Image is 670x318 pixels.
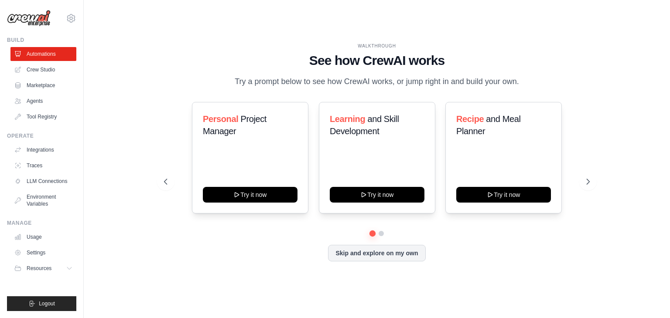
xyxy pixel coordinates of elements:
span: Learning [330,114,365,124]
span: Logout [39,300,55,307]
button: Try it now [456,187,551,203]
a: Environment Variables [10,190,76,211]
span: Resources [27,265,51,272]
a: Traces [10,159,76,173]
div: Manage [7,220,76,227]
a: Crew Studio [10,63,76,77]
a: Settings [10,246,76,260]
span: and Meal Planner [456,114,520,136]
a: Tool Registry [10,110,76,124]
div: WALKTHROUGH [164,43,590,49]
button: Skip and explore on my own [328,245,425,261]
a: Automations [10,47,76,61]
p: Try a prompt below to see how CrewAI works, or jump right in and build your own. [230,75,523,88]
a: Marketplace [10,78,76,92]
h1: See how CrewAI works [164,53,590,68]
iframe: Chat Widget [626,276,670,318]
img: Logo [7,10,51,27]
button: Try it now [330,187,424,203]
button: Try it now [203,187,297,203]
a: Integrations [10,143,76,157]
span: Project Manager [203,114,267,136]
span: Personal [203,114,238,124]
span: and Skill Development [330,114,399,136]
a: Usage [10,230,76,244]
div: Build [7,37,76,44]
div: Operate [7,132,76,139]
button: Resources [10,261,76,275]
button: Logout [7,296,76,311]
a: LLM Connections [10,174,76,188]
span: Recipe [456,114,484,124]
a: Agents [10,94,76,108]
